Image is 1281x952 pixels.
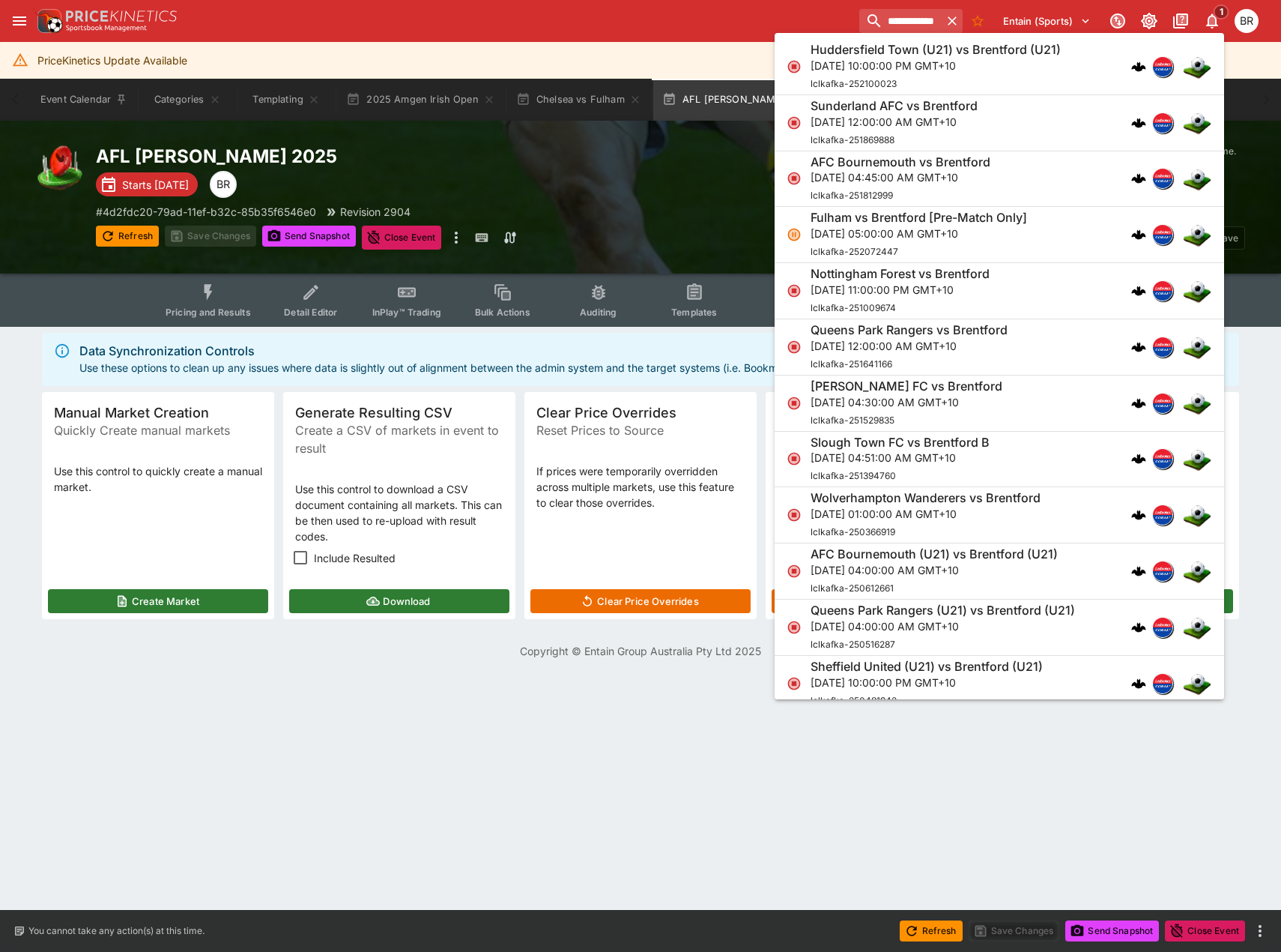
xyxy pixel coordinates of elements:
[1131,507,1146,522] div: cerberus
[580,307,617,318] span: Auditing
[811,154,990,170] h6: AFC Bournemouth vs Brentford
[530,589,751,613] button: Clear Price Overrides
[811,78,897,89] span: lclkafka-252100023
[1131,171,1146,186] div: cerberus
[1152,448,1173,469] div: lclkafka
[787,451,802,466] svg: Closed
[1131,115,1146,130] img: logo-cerberus.svg
[811,358,892,370] span: lclkafka-251641166
[1153,57,1172,76] img: lclkafka.png
[811,282,990,298] p: [DATE] 11:00:00 PM GMT+10
[1152,56,1173,77] div: lclkafka
[295,404,503,421] span: Generate Resulting CSV
[340,204,411,220] p: Revision 2904
[210,171,237,198] div: Ben Raymond
[859,9,942,33] input: search
[1153,394,1172,413] img: lclkafka.png
[1182,220,1212,250] img: soccer.png
[507,79,650,121] button: Chelsea vs Fulham
[66,10,177,22] img: PriceKinetics
[1182,556,1212,586] img: soccer.png
[154,274,1127,327] div: Event type filters
[1131,59,1146,74] img: logo-cerberus.svg
[1182,108,1212,138] img: soccer.png
[36,145,84,193] img: australian_rules.png
[1131,340,1146,355] img: logo-cerberus.svg
[1153,449,1172,469] img: lclkafka.png
[811,169,990,185] p: [DATE] 04:45:00 AM GMT+10
[1153,169,1172,188] img: lclkafka.png
[166,307,251,318] span: Pricing and Results
[79,342,803,360] div: Data Synchronization Controls
[1131,620,1146,635] div: cerberus
[811,639,895,650] span: lclkafka-250516287
[787,283,802,298] svg: Closed
[1131,283,1146,298] img: logo-cerberus.svg
[1152,393,1173,414] div: lclkafka
[811,134,894,145] span: lclkafka-251869888
[1182,612,1212,642] img: soccer.png
[811,470,896,481] span: lclkafka-251394760
[314,550,396,566] span: Include Resulted
[1152,280,1173,301] div: lclkafka
[289,589,509,613] button: Download
[811,190,893,201] span: lclkafka-251812999
[54,421,262,439] span: Quickly Create manual markets
[811,562,1058,578] p: [DATE] 04:00:00 AM GMT+10
[811,246,898,257] span: lclkafka-252072447
[536,463,745,510] p: If prices were temporarily overridden across multiple markets, use this feature to clear those ov...
[37,46,187,74] div: PriceKinetics Update Available
[811,603,1075,618] h6: Queens Park Rangers (U21) vs Brentford (U21)
[811,58,1061,73] p: [DATE] 10:00:00 PM GMT+10
[1152,504,1173,525] div: lclkafka
[295,421,503,457] span: Create a CSV of markets in event to result
[1131,115,1146,130] div: cerberus
[811,98,978,114] h6: Sunderland AFC vs Brentford
[772,589,992,613] button: Clear All Overrides
[787,59,802,74] svg: Closed
[1152,337,1173,358] div: lclkafka
[1136,7,1163,34] button: Toggle light/dark mode
[1131,564,1146,579] img: logo-cerberus.svg
[1152,561,1173,582] div: lclkafka
[79,337,803,382] div: Use these options to clean up any issues where data is slightly out of alignment between the admi...
[1153,674,1172,693] img: lclkafka.png
[811,659,1043,675] h6: Sheffield United (U21) vs Brentford (U21)
[811,266,990,282] h6: Nottingham Forest vs Brentford
[28,924,205,938] p: You cannot take any action(s) at this time.
[536,404,745,421] span: Clear Price Overrides
[1131,564,1146,579] div: cerberus
[1182,500,1212,530] img: soccer.png
[1131,59,1146,74] div: cerberus
[787,564,802,579] svg: Closed
[653,79,839,121] button: AFL [PERSON_NAME] 2025
[1131,227,1146,242] img: logo-cerberus.svg
[1153,561,1172,581] img: lclkafka.png
[372,307,441,318] span: InPlay™ Trading
[1152,224,1173,245] div: lclkafka
[811,526,895,537] span: lclkafka-250366919
[1131,396,1146,411] div: cerberus
[787,507,802,522] svg: Closed
[811,490,1041,506] h6: Wolverhampton Wanderers vs Brentford
[811,506,1041,522] p: [DATE] 01:00:00 AM GMT+10
[54,463,262,495] p: Use this control to quickly create a manual market.
[900,921,963,942] button: Refresh
[1131,676,1146,691] img: logo-cerberus.svg
[811,114,978,130] p: [DATE] 12:00:00 AM GMT+10
[1131,171,1146,186] img: logo-cerberus.svg
[994,9,1100,33] button: Select Tenant
[447,226,465,250] button: more
[811,546,1058,562] h6: AFC Bournemouth (U21) vs Brentford (U21)
[811,322,1008,338] h6: Queens Park Rangers vs Brentford
[295,481,503,544] p: Use this control to download a CSV document containing all markets. This can be then used to re-u...
[1182,163,1212,193] img: soccer.png
[96,226,159,247] button: Refresh
[811,415,894,426] span: lclkafka-251529835
[1131,340,1146,355] div: cerberus
[787,676,802,691] svg: Closed
[1131,676,1146,691] div: cerberus
[1131,620,1146,635] img: logo-cerberus.svg
[536,421,745,439] span: Reset Prices to Source
[122,177,189,193] p: Starts [DATE]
